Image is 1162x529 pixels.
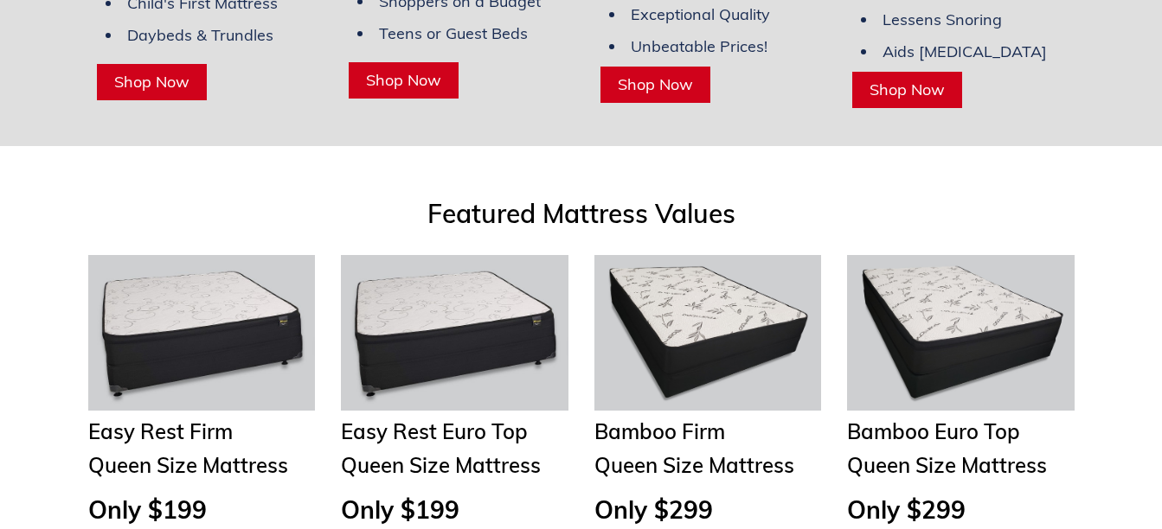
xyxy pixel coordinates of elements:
span: Queen Size Mattress [594,452,794,478]
span: Shop Now [618,74,693,94]
span: Shop Now [870,80,945,99]
span: Bamboo Firm [594,418,725,444]
span: Queen Size Mattress [88,452,288,478]
span: Easy Rest Euro Top [341,418,528,444]
span: Shop Now [366,70,441,90]
img: Twin Mattresses From $69 to $169 [88,255,316,411]
span: Daybeds & Trundles [127,25,273,45]
img: Twin Mattresses From $69 to $169 [341,255,568,411]
span: Shop Now [114,72,189,92]
a: Shop Now [600,67,710,103]
span: Exceptional Quality [631,4,770,24]
span: Easy Rest Firm [88,418,233,444]
a: Shop Now [349,62,459,99]
span: Featured Mattress Values [427,197,735,230]
span: Only $299 [847,494,966,525]
span: Only $299 [594,494,713,525]
span: Teens or Guest Beds [379,23,528,43]
img: Queen Mattresses From $449 to $949 [594,255,822,411]
span: Bamboo Euro Top [847,418,1020,444]
span: Aids [MEDICAL_DATA] [883,41,1047,61]
span: Queen Size Mattress [847,452,1047,478]
span: Unbeatable Prices! [631,36,767,56]
span: Only $199 [88,494,207,525]
span: Only $199 [341,494,459,525]
span: Lessens Snoring [883,10,1002,29]
a: Shop Now [852,72,962,108]
img: Adjustable Bases Starting at $379 [847,255,1075,411]
span: Queen Size Mattress [341,452,541,478]
a: Shop Now [97,64,207,100]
